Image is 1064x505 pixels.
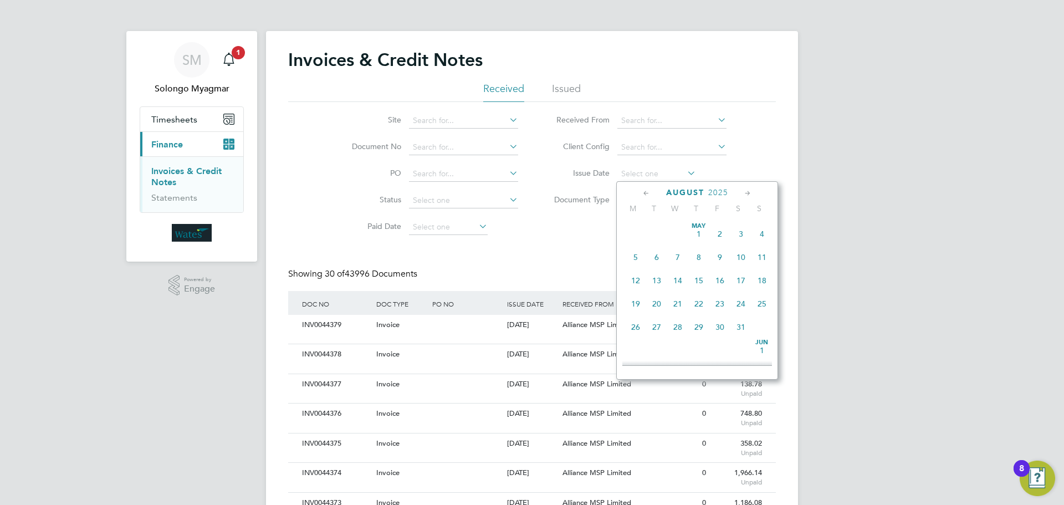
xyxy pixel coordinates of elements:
[140,156,243,212] div: Finance
[562,409,631,418] span: Alliance MSP Limited
[504,344,560,365] div: [DATE]
[751,270,773,291] span: 18
[1019,468,1024,483] div: 8
[562,320,631,329] span: Alliance MSP Limited
[730,270,751,291] span: 17
[376,468,400,477] span: Invoice
[376,320,400,329] span: Invoice
[374,291,429,317] div: DOC TYPE
[409,166,518,182] input: Search for...
[622,203,643,213] span: M
[1020,461,1055,496] button: Open Resource Center, 8 new notifications
[429,291,504,317] div: PO NO
[702,468,706,477] span: 0
[504,374,560,395] div: [DATE]
[730,293,751,314] span: 24
[325,268,345,279] span: 30 of
[560,291,653,317] div: RECEIVED FROM
[686,203,707,213] span: T
[730,223,751,244] span: 3
[625,317,646,338] span: 26
[712,448,762,457] span: Unpaid
[168,275,216,296] a: Powered byEngage
[708,188,728,197] span: 2025
[709,433,765,462] div: 358.02
[337,141,401,151] label: Document No
[337,115,401,125] label: Site
[288,268,420,280] div: Showing
[151,166,222,187] a: Invoices & Credit Notes
[728,203,749,213] span: S
[299,315,374,335] div: INV0044379
[232,46,245,59] span: 1
[707,203,728,213] span: F
[562,468,631,477] span: Alliance MSP Limited
[646,270,667,291] span: 13
[376,409,400,418] span: Invoice
[172,224,212,242] img: wates-logo-retina.png
[288,49,483,71] h2: Invoices & Credit Notes
[712,419,762,427] span: Unpaid
[376,438,400,448] span: Invoice
[299,291,374,317] div: DOC NO
[182,53,202,67] span: SM
[688,270,709,291] span: 15
[667,293,688,314] span: 21
[751,340,773,361] span: 1
[709,293,730,314] span: 23
[709,247,730,268] span: 9
[409,193,518,208] input: Select one
[337,195,401,205] label: Status
[140,107,243,131] button: Timesheets
[730,247,751,268] span: 10
[184,284,215,294] span: Engage
[688,317,709,338] span: 29
[140,132,243,156] button: Finance
[151,192,197,203] a: Statements
[546,141,610,151] label: Client Config
[552,82,581,102] li: Issued
[643,203,664,213] span: T
[709,374,765,403] div: 138.78
[751,223,773,244] span: 4
[709,317,730,338] span: 30
[299,433,374,454] div: INV0044375
[299,404,374,424] div: INV0044376
[218,42,240,78] a: 1
[546,168,610,178] label: Issue Date
[625,270,646,291] span: 12
[709,463,765,492] div: 1,966.14
[709,223,730,244] span: 2
[409,220,488,235] input: Select one
[617,140,727,155] input: Search for...
[702,409,706,418] span: 0
[562,379,631,389] span: Alliance MSP Limited
[299,344,374,365] div: INV0044378
[546,195,610,205] label: Document Type
[504,433,560,454] div: [DATE]
[688,293,709,314] span: 22
[376,349,400,359] span: Invoice
[504,404,560,424] div: [DATE]
[483,82,524,102] li: Received
[688,247,709,268] span: 8
[667,247,688,268] span: 7
[504,463,560,483] div: [DATE]
[325,268,417,279] span: 43996 Documents
[709,270,730,291] span: 16
[664,203,686,213] span: W
[751,340,773,345] span: Jun
[709,404,765,432] div: 748.80
[504,315,560,335] div: [DATE]
[712,389,762,398] span: Unpaid
[688,223,709,244] span: 1
[667,270,688,291] span: 14
[730,317,751,338] span: 31
[646,247,667,268] span: 6
[140,224,244,242] a: Go to home page
[546,115,610,125] label: Received From
[151,114,197,125] span: Timesheets
[126,31,257,262] nav: Main navigation
[409,140,518,155] input: Search for...
[299,463,374,483] div: INV0044374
